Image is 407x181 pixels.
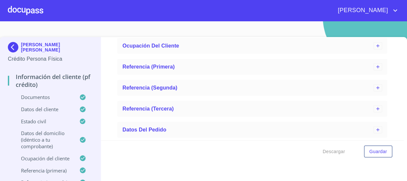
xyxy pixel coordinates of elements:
[8,42,21,52] img: Docupass spot blue
[8,118,79,125] p: Estado Civil
[117,101,388,117] div: Referencia (tercera)
[123,106,174,111] span: Referencia (tercera)
[8,106,79,112] p: Datos del cliente
[8,130,79,150] p: Datos del domicilio (idéntico a tu comprobante)
[8,55,93,63] p: Crédito Persona Física
[8,167,79,174] p: Referencia (primera)
[123,64,175,70] span: Referencia (primera)
[123,127,166,132] span: Datos del pedido
[123,43,179,49] span: Ocupación del Cliente
[8,42,93,55] div: [PERSON_NAME] [PERSON_NAME]
[117,122,388,138] div: Datos del pedido
[333,5,399,16] button: account of current user
[117,59,388,75] div: Referencia (primera)
[117,80,388,96] div: Referencia (segunda)
[117,38,388,54] div: Ocupación del Cliente
[21,42,93,52] p: [PERSON_NAME] [PERSON_NAME]
[123,85,178,90] span: Referencia (segunda)
[323,148,345,156] span: Descargar
[8,155,79,162] p: Ocupación del Cliente
[320,146,348,158] button: Descargar
[8,94,79,100] p: Documentos
[364,146,392,158] button: Guardar
[333,5,391,16] span: [PERSON_NAME]
[369,148,387,156] span: Guardar
[8,73,93,89] p: Información del cliente (PF crédito)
